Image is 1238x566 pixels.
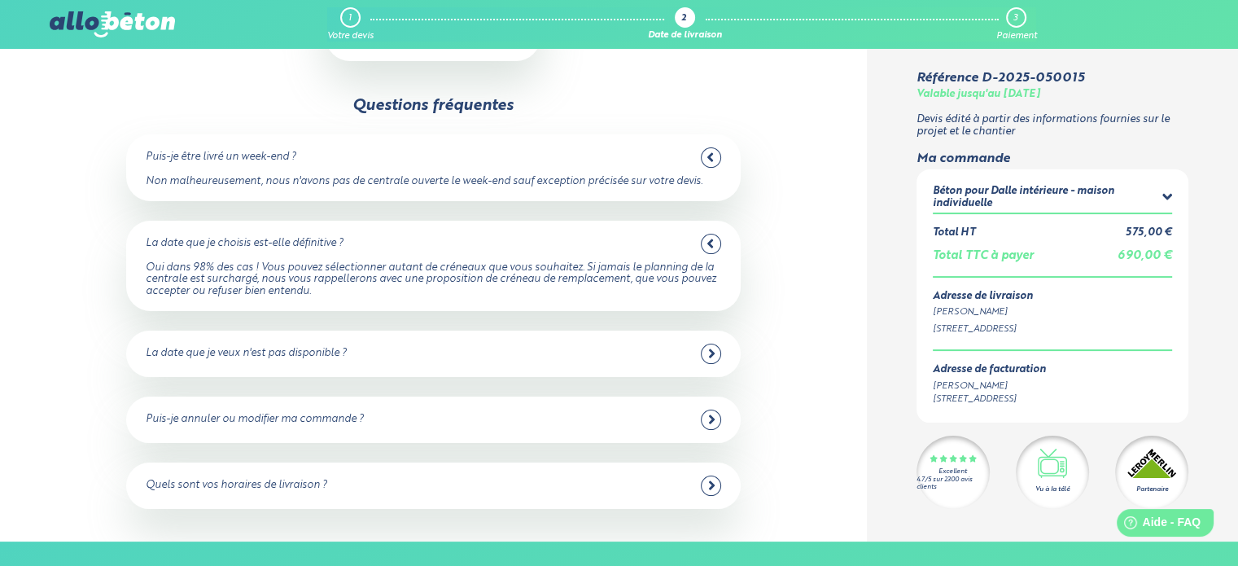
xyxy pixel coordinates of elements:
[933,227,975,239] div: Total HT
[1126,227,1172,239] div: 575,00 €
[916,89,1040,101] div: Valable jusqu'au [DATE]
[1013,13,1017,24] div: 3
[1136,484,1168,494] div: Partenaire
[146,348,347,360] div: La date que je veux n'est pas disponible ?
[933,393,1046,406] div: [STREET_ADDRESS]
[916,151,1189,165] div: Ma commande
[146,480,327,492] div: Quels sont vos horaires de livraison ?
[916,476,990,490] div: 4.7/5 sur 2300 avis clients
[938,468,967,476] div: Excellent
[933,249,1034,263] div: Total TTC à payer
[327,7,374,42] a: 1 Votre devis
[352,97,514,115] div: Questions fréquentes
[916,71,1084,86] div: Référence D-2025-050015
[933,290,1173,302] div: Adresse de livraison
[933,185,1173,212] summary: Béton pour Dalle intérieure - maison individuelle
[933,322,1173,336] div: [STREET_ADDRESS]
[648,7,722,42] a: 2 Date de livraison
[681,14,686,24] div: 2
[348,13,352,24] div: 1
[995,31,1036,42] div: Paiement
[933,379,1046,393] div: [PERSON_NAME]
[327,31,374,42] div: Votre devis
[648,31,722,42] div: Date de livraison
[146,414,364,426] div: Puis-je annuler ou modifier ma commande ?
[1093,502,1220,548] iframe: Help widget launcher
[1035,484,1070,494] div: Vu à la télé
[933,363,1046,375] div: Adresse de facturation
[995,7,1036,42] a: 3 Paiement
[146,151,296,164] div: Puis-je être livré un week-end ?
[1118,250,1172,261] span: 690,00 €
[50,11,175,37] img: allobéton
[916,114,1189,138] p: Devis édité à partir des informations fournies sur le projet et le chantier
[146,262,720,298] div: Oui dans 98% des cas ! Vous pouvez sélectionner autant de créneaux que vous souhaitez. Si jamais ...
[933,185,1162,208] div: Béton pour Dalle intérieure - maison individuelle
[146,238,343,250] div: La date que je choisis est-elle définitive ?
[146,176,720,188] div: Non malheureusement, nous n'avons pas de centrale ouverte le week-end sauf exception précisée sur...
[933,305,1173,319] div: [PERSON_NAME]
